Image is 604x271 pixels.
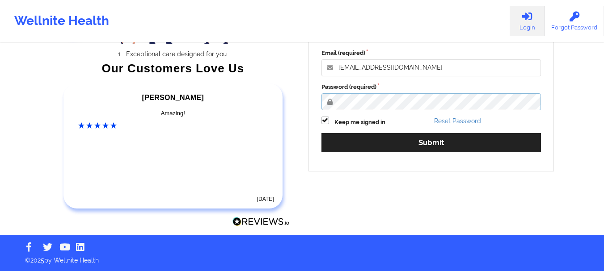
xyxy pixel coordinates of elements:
span: [PERSON_NAME] [142,94,204,101]
img: Reviews.io Logo [232,217,290,226]
div: Amazing! [78,109,268,118]
a: Forgot Password [545,6,604,36]
p: © 2025 by Wellnite Health [19,250,585,265]
label: Keep me signed in [334,118,385,127]
label: Email (required) [321,49,541,58]
div: Our Customers Love Us [56,64,290,73]
time: [DATE] [257,196,274,202]
input: Email address [321,59,541,76]
a: Reviews.io Logo [232,217,290,229]
a: Reset Password [434,117,481,125]
li: Exceptional care designed for you. [64,50,290,58]
button: Submit [321,133,541,152]
label: Password (required) [321,83,541,92]
a: Login [510,6,545,36]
